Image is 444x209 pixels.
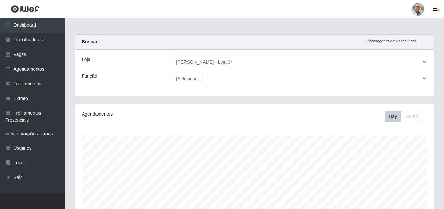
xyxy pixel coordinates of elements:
[385,111,422,122] div: First group
[82,111,220,118] div: Agendamentos
[82,39,97,44] strong: Buscar
[82,73,97,80] label: Função
[401,111,422,122] button: Month
[82,56,90,63] label: Loja
[385,111,427,122] div: Toolbar with button groups
[385,111,401,122] button: Day
[11,5,40,13] img: CoreUI Logo
[366,39,420,43] i: Recarregando em 29 segundos...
